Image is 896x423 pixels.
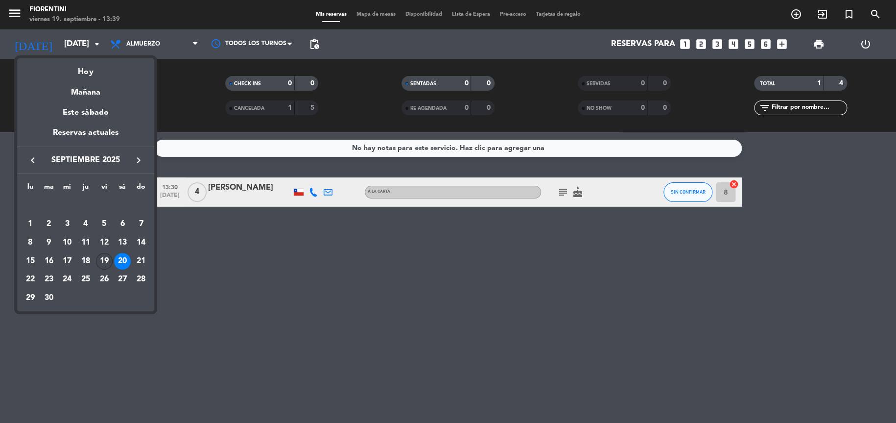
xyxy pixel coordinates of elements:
[95,233,114,252] td: 12 de septiembre de 2025
[76,215,95,234] td: 4 de septiembre de 2025
[21,197,150,215] td: SEP.
[132,215,150,234] td: 7 de septiembre de 2025
[95,181,114,197] th: viernes
[96,216,113,232] div: 5
[114,253,131,270] div: 20
[76,233,95,252] td: 11 de septiembre de 2025
[40,289,58,307] td: 30 de septiembre de 2025
[77,216,94,232] div: 4
[133,234,149,251] div: 14
[21,289,40,307] td: 29 de septiembre de 2025
[76,271,95,289] td: 25 de septiembre de 2025
[21,181,40,197] th: lunes
[27,154,39,166] i: keyboard_arrow_left
[132,181,150,197] th: domingo
[22,272,39,288] div: 22
[59,234,75,251] div: 10
[95,271,114,289] td: 26 de septiembre de 2025
[114,272,131,288] div: 27
[17,58,154,78] div: Hoy
[41,290,57,306] div: 30
[59,272,75,288] div: 24
[133,216,149,232] div: 7
[132,271,150,289] td: 28 de septiembre de 2025
[96,234,113,251] div: 12
[21,215,40,234] td: 1 de septiembre de 2025
[58,215,76,234] td: 3 de septiembre de 2025
[113,252,132,271] td: 20 de septiembre de 2025
[114,216,131,232] div: 6
[58,252,76,271] td: 17 de septiembre de 2025
[59,253,75,270] div: 17
[113,233,132,252] td: 13 de septiembre de 2025
[58,233,76,252] td: 10 de septiembre de 2025
[76,181,95,197] th: jueves
[114,234,131,251] div: 13
[42,154,130,167] span: septiembre 2025
[59,216,75,232] div: 3
[41,216,57,232] div: 2
[95,215,114,234] td: 5 de septiembre de 2025
[22,216,39,232] div: 1
[95,252,114,271] td: 19 de septiembre de 2025
[22,290,39,306] div: 29
[76,252,95,271] td: 18 de septiembre de 2025
[77,234,94,251] div: 11
[21,252,40,271] td: 15 de septiembre de 2025
[133,154,144,166] i: keyboard_arrow_right
[22,234,39,251] div: 8
[58,271,76,289] td: 24 de septiembre de 2025
[133,272,149,288] div: 28
[40,215,58,234] td: 2 de septiembre de 2025
[132,252,150,271] td: 21 de septiembre de 2025
[113,215,132,234] td: 6 de septiembre de 2025
[133,253,149,270] div: 21
[96,253,113,270] div: 19
[24,154,42,167] button: keyboard_arrow_left
[17,79,154,99] div: Mañana
[40,233,58,252] td: 9 de septiembre de 2025
[96,272,113,288] div: 26
[40,271,58,289] td: 23 de septiembre de 2025
[58,181,76,197] th: miércoles
[21,233,40,252] td: 8 de septiembre de 2025
[40,252,58,271] td: 16 de septiembre de 2025
[41,253,57,270] div: 16
[41,272,57,288] div: 23
[130,154,147,167] button: keyboard_arrow_right
[40,181,58,197] th: martes
[17,126,154,147] div: Reservas actuales
[77,253,94,270] div: 18
[41,234,57,251] div: 9
[17,99,154,126] div: Este sábado
[77,272,94,288] div: 25
[21,271,40,289] td: 22 de septiembre de 2025
[132,233,150,252] td: 14 de septiembre de 2025
[113,271,132,289] td: 27 de septiembre de 2025
[22,253,39,270] div: 15
[113,181,132,197] th: sábado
